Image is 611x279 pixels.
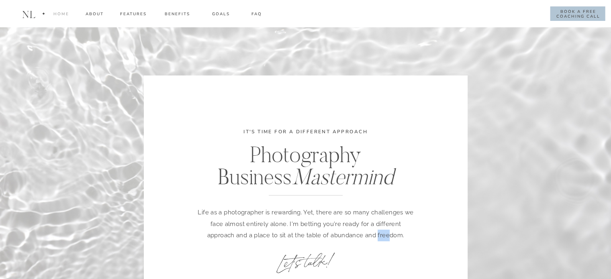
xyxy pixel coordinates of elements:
[213,128,398,150] h3: it's time for a different approach
[196,207,415,239] h3: Life as a photographer is rewarding. Yet, there are so many challenges we face almost entirely al...
[53,11,69,20] a: Home
[238,246,373,275] a: Let's talk!
[20,9,38,20] h1: nl
[120,11,147,20] a: FEATURES
[207,11,235,20] a: goals
[556,9,600,19] a: book a free coaching call
[292,163,393,191] i: Mastermind
[163,11,191,20] a: Benefits
[188,144,423,184] p: Photography Business
[251,11,262,20] a: FAQ
[85,11,104,20] a: about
